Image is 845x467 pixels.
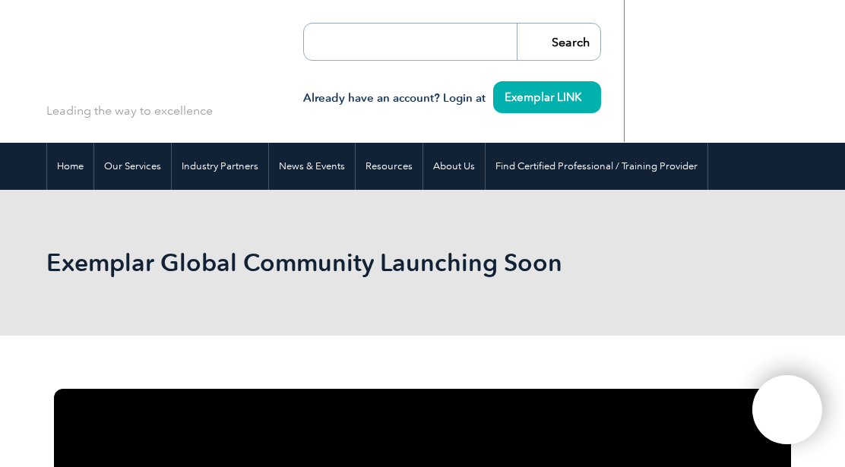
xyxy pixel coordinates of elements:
[356,143,422,190] a: Resources
[94,143,171,190] a: Our Services
[46,251,573,275] h2: Exemplar Global Community Launching Soon
[486,143,707,190] a: Find Certified Professional / Training Provider
[303,89,601,108] h3: Already have an account? Login at
[768,391,806,429] img: svg+xml;nitro-empty-id=MTMzODoxMTY=-1;base64,PHN2ZyB2aWV3Qm94PSIwIDAgNDAwIDQwMCIgd2lkdGg9IjQwMCIg...
[581,93,590,101] img: svg+xml;nitro-empty-id=MzUxOjIzMg==-1;base64,PHN2ZyB2aWV3Qm94PSIwIDAgMTEgMTEiIHdpZHRoPSIxMSIgaGVp...
[47,143,93,190] a: Home
[172,143,268,190] a: Industry Partners
[46,103,213,119] p: Leading the way to excellence
[517,24,600,60] input: Search
[493,81,601,113] a: Exemplar LINK
[423,143,485,190] a: About Us
[269,143,355,190] a: News & Events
